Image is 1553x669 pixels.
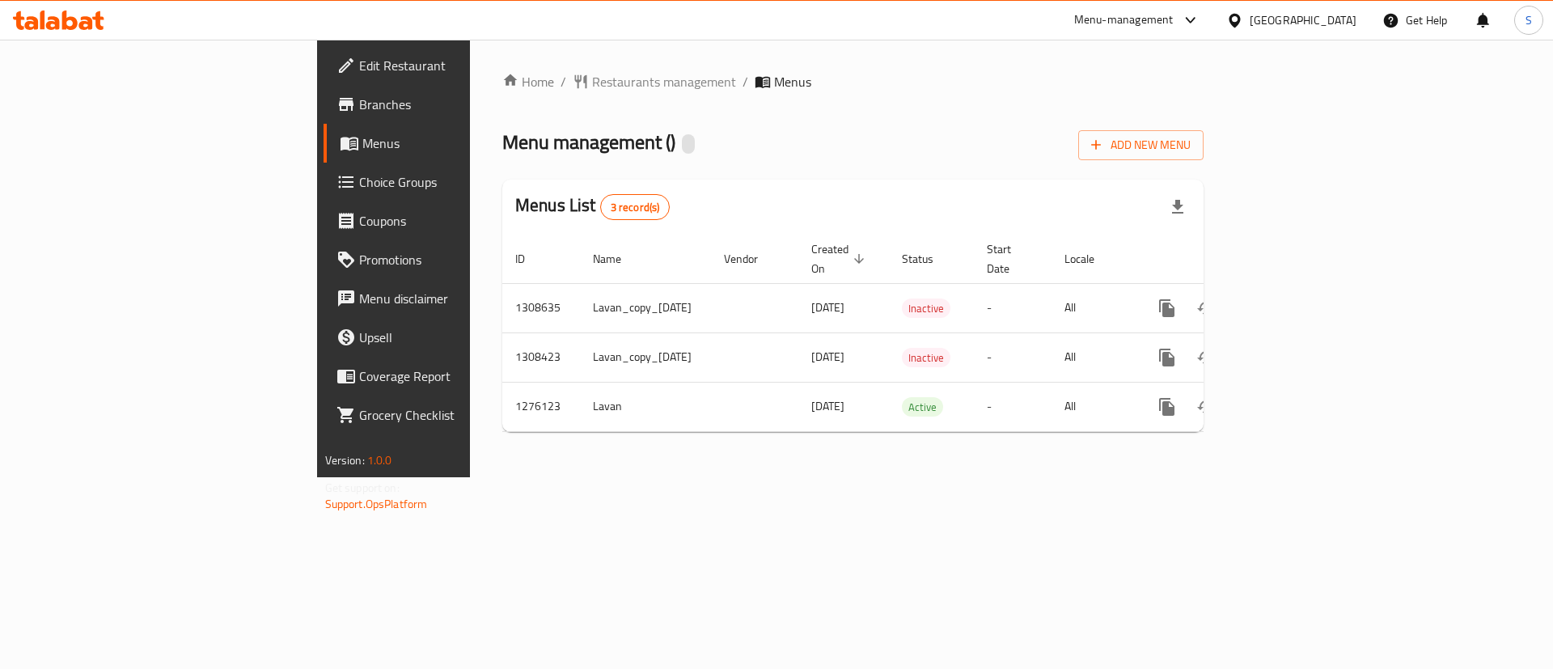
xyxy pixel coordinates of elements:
[359,328,564,347] span: Upsell
[1525,11,1532,29] span: S
[580,332,711,382] td: Lavan_copy_[DATE]
[359,250,564,269] span: Promotions
[1064,249,1115,269] span: Locale
[362,133,564,153] span: Menus
[324,124,577,163] a: Menus
[811,239,870,278] span: Created On
[580,382,711,431] td: Lavan
[324,357,577,396] a: Coverage Report
[324,163,577,201] a: Choice Groups
[601,200,670,215] span: 3 record(s)
[324,85,577,124] a: Branches
[359,172,564,192] span: Choice Groups
[359,405,564,425] span: Grocery Checklist
[325,477,400,498] span: Get support on:
[1187,289,1225,328] button: Change Status
[974,382,1052,431] td: -
[580,283,711,332] td: Lavan_copy_[DATE]
[502,124,675,160] span: Menu management ( )
[600,194,671,220] div: Total records count
[359,95,564,114] span: Branches
[324,318,577,357] a: Upsell
[1250,11,1356,29] div: [GEOGRAPHIC_DATA]
[1148,387,1187,426] button: more
[359,211,564,231] span: Coupons
[774,72,811,91] span: Menus
[592,72,736,91] span: Restaurants management
[902,299,950,318] span: Inactive
[573,72,736,91] a: Restaurants management
[1052,382,1135,431] td: All
[1135,235,1316,284] th: Actions
[359,289,564,308] span: Menu disclaimer
[359,56,564,75] span: Edit Restaurant
[1187,387,1225,426] button: Change Status
[1052,283,1135,332] td: All
[974,332,1052,382] td: -
[811,297,844,318] span: [DATE]
[1091,135,1191,155] span: Add New Menu
[1052,332,1135,382] td: All
[974,283,1052,332] td: -
[902,398,943,417] span: Active
[502,72,1204,91] nav: breadcrumb
[502,235,1316,432] table: enhanced table
[324,46,577,85] a: Edit Restaurant
[325,493,428,514] a: Support.OpsPlatform
[325,450,365,471] span: Version:
[324,279,577,318] a: Menu disclaimer
[902,348,950,367] div: Inactive
[593,249,642,269] span: Name
[515,249,546,269] span: ID
[359,366,564,386] span: Coverage Report
[811,346,844,367] span: [DATE]
[1148,338,1187,377] button: more
[324,201,577,240] a: Coupons
[1148,289,1187,328] button: more
[1187,338,1225,377] button: Change Status
[902,349,950,367] span: Inactive
[515,193,670,220] h2: Menus List
[811,396,844,417] span: [DATE]
[902,249,954,269] span: Status
[1158,188,1197,227] div: Export file
[1074,11,1174,30] div: Menu-management
[724,249,779,269] span: Vendor
[1078,130,1204,160] button: Add New Menu
[987,239,1032,278] span: Start Date
[324,240,577,279] a: Promotions
[743,72,748,91] li: /
[367,450,392,471] span: 1.0.0
[324,396,577,434] a: Grocery Checklist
